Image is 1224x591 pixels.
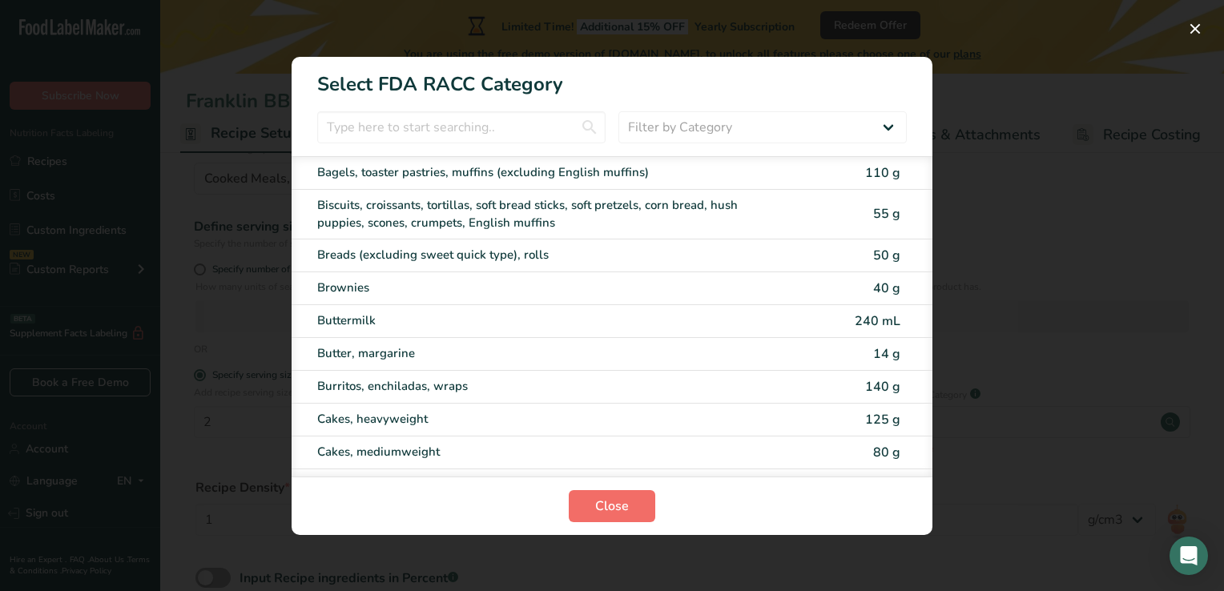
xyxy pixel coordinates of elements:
span: 110 g [865,164,900,182]
div: Cakes, mediumweight [317,443,772,461]
div: Cakes, lightweight (angel food, chiffon, or sponge cake without icing or filling) [317,476,772,494]
button: Close [569,490,655,522]
div: Cakes, heavyweight [317,410,772,428]
div: Brownies [317,279,772,297]
div: Buttermilk [317,312,772,330]
span: 80 g [873,444,900,461]
span: 140 g [865,378,900,396]
div: Breads (excluding sweet quick type), rolls [317,246,772,264]
div: Butter, margarine [317,344,772,363]
span: 240 mL [855,312,900,330]
div: Burritos, enchiladas, wraps [317,377,772,396]
span: 50 g [873,247,900,264]
div: Open Intercom Messenger [1170,537,1208,575]
input: Type here to start searching.. [317,111,606,143]
span: 55 g [873,205,900,223]
div: Biscuits, croissants, tortillas, soft bread sticks, soft pretzels, corn bread, hush puppies, scon... [317,196,772,232]
span: 40 g [873,279,900,297]
span: Close [595,497,629,516]
div: Bagels, toaster pastries, muffins (excluding English muffins) [317,163,772,182]
h1: Select FDA RACC Category [292,57,932,98]
span: 125 g [865,411,900,428]
span: 14 g [873,345,900,363]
